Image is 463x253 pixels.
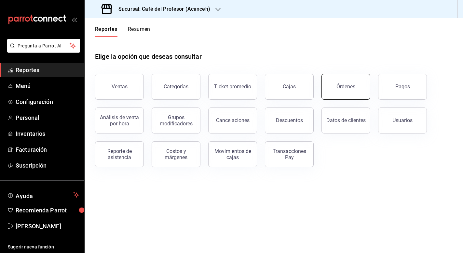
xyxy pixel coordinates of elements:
[16,145,79,154] span: Facturación
[156,114,196,127] div: Grupos modificadores
[95,108,144,133] button: Análisis de venta por hora
[16,82,79,90] span: Menú
[208,74,257,100] button: Ticket promedio
[283,83,296,90] div: Cajas
[276,117,303,123] div: Descuentos
[152,74,200,100] button: Categorías
[378,74,427,100] button: Pagos
[214,83,251,90] div: Ticket promedio
[378,108,427,133] button: Usuarios
[18,43,70,49] span: Pregunta a Parrot AI
[395,83,410,90] div: Pagos
[336,83,355,90] div: Órdenes
[95,26,117,37] button: Reportes
[7,39,80,53] button: Pregunta a Parrot AI
[164,83,188,90] div: Categorías
[321,74,370,100] button: Órdenes
[265,74,314,100] button: Cajas
[321,108,370,133] button: Datos de clientes
[216,117,250,123] div: Cancelaciones
[128,26,150,37] button: Resumen
[99,148,140,160] div: Reporte de asistencia
[16,222,79,231] span: [PERSON_NAME]
[152,108,200,133] button: Grupos modificadores
[392,117,413,123] div: Usuarios
[99,114,140,127] div: Análisis de venta por hora
[16,191,71,199] span: Ayuda
[8,244,79,250] span: Sugerir nueva función
[156,148,196,160] div: Costos y márgenes
[95,74,144,100] button: Ventas
[269,148,309,160] div: Transacciones Pay
[208,141,257,167] button: Movimientos de cajas
[152,141,200,167] button: Costos y márgenes
[112,83,128,90] div: Ventas
[16,113,79,122] span: Personal
[16,66,79,74] span: Reportes
[265,141,314,167] button: Transacciones Pay
[212,148,253,160] div: Movimientos de cajas
[72,17,77,22] button: open_drawer_menu
[16,129,79,138] span: Inventarios
[16,161,79,170] span: Suscripción
[5,47,80,54] a: Pregunta a Parrot AI
[95,141,144,167] button: Reporte de asistencia
[208,108,257,133] button: Cancelaciones
[265,108,314,133] button: Descuentos
[95,52,202,61] h1: Elige la opción que deseas consultar
[16,97,79,106] span: Configuración
[95,26,150,37] div: navigation tabs
[326,117,366,123] div: Datos de clientes
[113,5,210,13] h3: Sucursal: Café del Profesor (Acanceh)
[16,206,79,215] span: Recomienda Parrot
